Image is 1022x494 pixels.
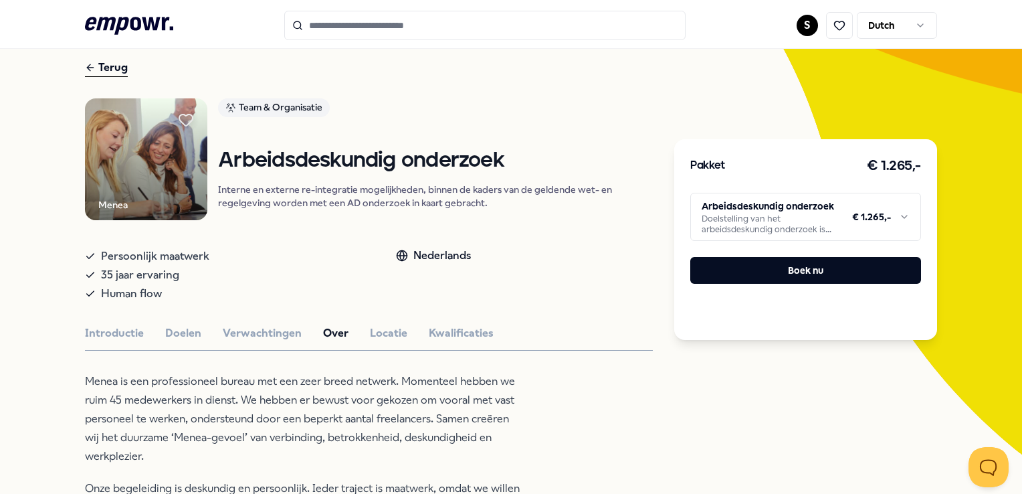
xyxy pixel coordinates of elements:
button: Doelen [165,325,201,342]
button: Introductie [85,325,144,342]
div: Nederlands [396,247,471,264]
img: Product Image [85,98,207,221]
div: Menea [98,197,128,212]
span: Human flow [101,284,162,303]
p: Menea is een professioneel bureau met een zeer breed netwerk. Momenteel hebben we ruim 45 medewer... [85,372,520,466]
button: Locatie [370,325,407,342]
h3: Pakket [690,157,725,175]
button: Boek nu [690,257,920,284]
button: S [797,15,818,36]
h1: Arbeidsdeskundig onderzoek [218,149,653,173]
div: Terug [85,59,128,77]
a: Team & Organisatie [218,98,653,122]
button: Verwachtingen [223,325,302,342]
button: Over [323,325,348,342]
h3: € 1.265,- [867,155,921,177]
button: Kwalificaties [429,325,494,342]
div: Team & Organisatie [218,98,330,117]
span: 35 jaar ervaring [101,266,179,284]
iframe: Help Scout Beacon - Open [968,447,1009,487]
span: Persoonlijk maatwerk [101,247,209,266]
p: Interne en externe re-integratie mogelijkheden, binnen de kaders van de geldende wet- en regelgev... [218,183,653,210]
input: Search for products, categories or subcategories [284,11,686,40]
